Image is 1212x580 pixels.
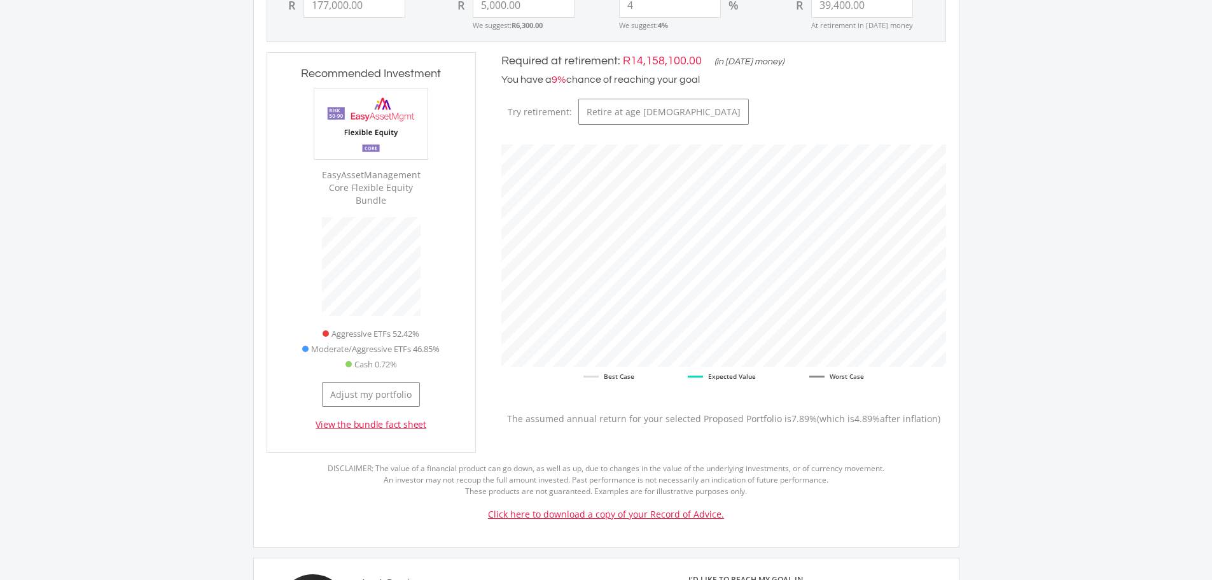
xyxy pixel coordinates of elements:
strong: 4% [658,20,668,30]
small: We suggest: [450,20,543,30]
span: Aggressive ETFs 52.42% [331,326,419,341]
p: The assumed annual return for your selected Proposed Portfolio is (which is after inflation) [501,412,946,425]
span: You have a chance of reaching your goal [501,74,700,85]
img: EMPBundle_CEquity.png [314,88,428,159]
span: Required at retirement: [501,55,620,67]
small: We suggest: [619,20,668,30]
span: Try retirement: [501,99,578,125]
span: 7.89% [791,413,817,425]
a: Click here to download a copy of your Record of Advice. [488,508,724,520]
span: 4.89% [854,413,880,425]
h3: Recommended Investment [279,65,463,83]
li: Worst Case [809,372,864,381]
span: Moderate/Aggressive ETFs 46.85% [311,341,440,357]
a: View the bundle fact sheet [316,418,426,431]
p: DISCLAIMER: The value of a financial product can go down, as well as up, due to changes in the va... [267,463,946,497]
span: (in [DATE] money) [714,57,784,66]
button: Retire at age [DEMOGRAPHIC_DATA] [578,99,749,125]
span: Cash 0.72% [354,357,397,372]
span: 9% [552,74,566,85]
strong: R6,300.00 [512,20,543,30]
li: Expected Value [688,372,756,381]
div: EasyAssetManagement Core Flexible Equity Bundle [314,169,428,207]
button: Adjust my portfolio [322,382,420,407]
small: At retirement in [DATE] money [800,20,913,30]
li: Best Case [583,372,634,381]
span: R14,158,100.00 [623,55,702,67]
